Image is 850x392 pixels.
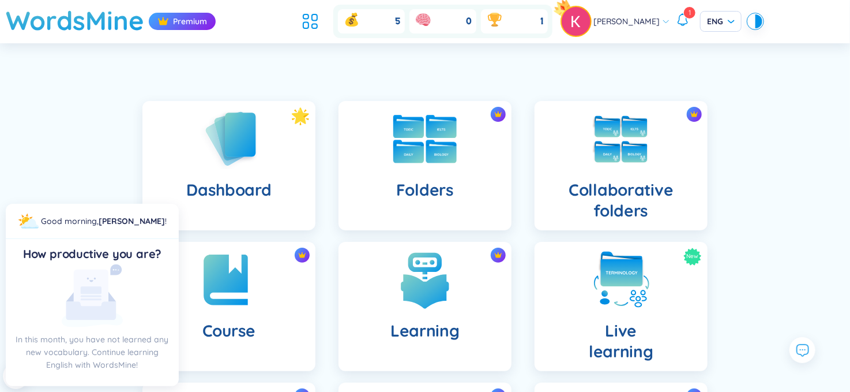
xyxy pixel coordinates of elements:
[157,16,169,27] img: crown icon
[99,216,165,226] a: [PERSON_NAME]
[593,15,660,28] span: [PERSON_NAME]
[494,110,502,118] img: crown icon
[15,333,170,371] p: In this month, you have not learned any new vocabulary. Continue learning English with WordsMine!
[327,101,523,230] a: crown iconFolders
[523,101,719,230] a: crown iconCollaborative folders
[494,251,502,259] img: crown icon
[684,7,695,18] sup: 1
[466,15,472,28] span: 0
[396,180,454,200] h4: Folders
[690,110,698,118] img: crown icon
[186,180,271,200] h4: Dashboard
[41,215,167,227] div: !
[523,242,719,371] a: NewLivelearning
[589,320,653,362] h4: Live learning
[41,216,99,226] span: Good morning ,
[395,15,400,28] span: 5
[562,7,593,36] a: avatarpro
[562,7,591,36] img: avatar
[544,180,698,221] h4: Collaborative folders
[202,320,255,341] h4: Course
[390,320,460,341] h4: Learning
[689,8,691,17] span: 1
[687,248,699,266] span: New
[131,242,327,371] a: crown iconCourse
[149,13,216,30] div: Premium
[540,15,543,28] span: 1
[327,242,523,371] a: crown iconLearning
[15,246,170,262] div: How productive you are?
[131,101,327,230] a: Dashboard
[707,16,735,27] span: ENG
[298,251,306,259] img: crown icon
